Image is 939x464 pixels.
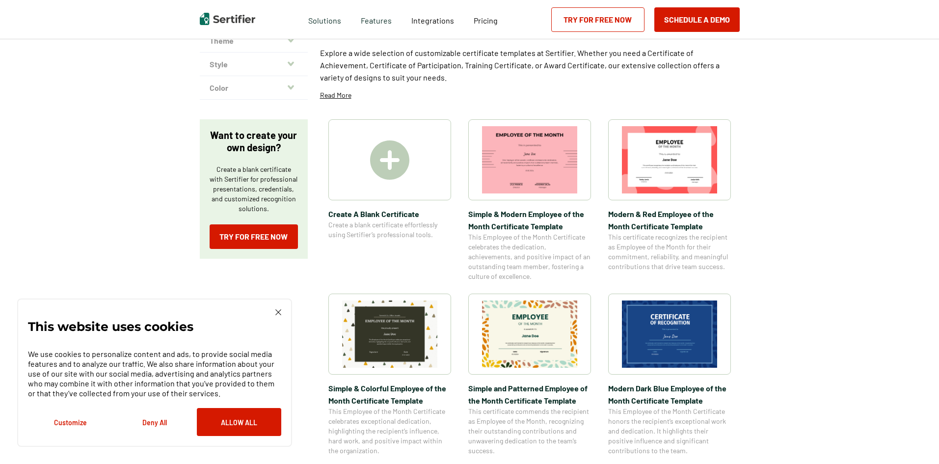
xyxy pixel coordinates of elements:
[622,126,717,193] img: Modern & Red Employee of the Month Certificate Template
[608,294,731,456] a: Modern Dark Blue Employee of the Month Certificate TemplateModern Dark Blue Employee of the Month...
[468,232,591,281] span: This Employee of the Month Certificate celebrates the dedication, achievements, and positive impa...
[320,47,740,83] p: Explore a wide selection of customizable certificate templates at Sertifier. Whether you need a C...
[328,382,451,407] span: Simple & Colorful Employee of the Month Certificate Template
[328,294,451,456] a: Simple & Colorful Employee of the Month Certificate TemplateSimple & Colorful Employee of the Mon...
[328,407,451,456] span: This Employee of the Month Certificate celebrates exceptional dedication, highlighting the recipi...
[361,13,392,26] span: Features
[608,407,731,456] span: This Employee of the Month Certificate honors the recipient’s exceptional work and dedication. It...
[608,382,731,407] span: Modern Dark Blue Employee of the Month Certificate Template
[28,349,281,398] p: We use cookies to personalize content and ads, to provide social media features and to analyze ou...
[482,300,577,368] img: Simple and Patterned Employee of the Month Certificate Template
[200,13,255,25] img: Sertifier | Digital Credentialing Platform
[468,208,591,232] span: Simple & Modern Employee of the Month Certificate Template
[320,90,351,100] p: Read More
[328,208,451,220] span: Create A Blank Certificate
[468,382,591,407] span: Simple and Patterned Employee of the Month Certificate Template
[482,126,577,193] img: Simple & Modern Employee of the Month Certificate Template
[411,16,454,25] span: Integrations
[200,53,308,76] button: Style
[210,224,298,249] a: Try for Free Now
[608,232,731,272] span: This certificate recognizes the recipient as Employee of the Month for their commitment, reliabil...
[474,13,498,26] a: Pricing
[411,13,454,26] a: Integrations
[474,16,498,25] span: Pricing
[468,407,591,456] span: This certificate commends the recipient as Employee of the Month, recognizing their outstanding c...
[654,7,740,32] button: Schedule a Demo
[28,408,112,436] button: Customize
[200,29,308,53] button: Theme
[622,300,717,368] img: Modern Dark Blue Employee of the Month Certificate Template
[468,119,591,281] a: Simple & Modern Employee of the Month Certificate TemplateSimple & Modern Employee of the Month C...
[112,408,197,436] button: Deny All
[342,300,437,368] img: Simple & Colorful Employee of the Month Certificate Template
[551,7,644,32] a: Try for Free Now
[210,129,298,154] p: Want to create your own design?
[200,76,308,100] button: Color
[468,294,591,456] a: Simple and Patterned Employee of the Month Certificate TemplateSimple and Patterned Employee of t...
[275,309,281,315] img: Cookie Popup Close
[308,13,341,26] span: Solutions
[197,408,281,436] button: Allow All
[608,208,731,232] span: Modern & Red Employee of the Month Certificate Template
[28,322,193,331] p: This website uses cookies
[328,220,451,240] span: Create a blank certificate effortlessly using Sertifier’s professional tools.
[210,164,298,214] p: Create a blank certificate with Sertifier for professional presentations, credentials, and custom...
[608,119,731,281] a: Modern & Red Employee of the Month Certificate TemplateModern & Red Employee of the Month Certifi...
[370,140,409,180] img: Create A Blank Certificate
